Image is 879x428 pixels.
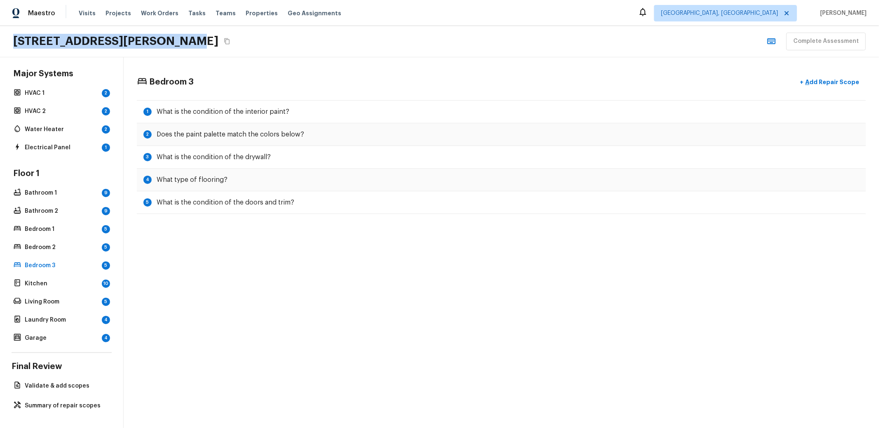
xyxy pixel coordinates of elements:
div: 5 [143,198,152,207]
div: 2 [102,107,110,115]
h5: What is the condition of the doors and trim? [157,198,294,207]
span: Visits [79,9,96,17]
div: 3 [143,153,152,161]
div: 2 [143,130,152,139]
div: 9 [102,207,110,215]
p: Bedroom 1 [25,225,98,233]
span: Geo Assignments [288,9,341,17]
span: [PERSON_NAME] [817,9,867,17]
h4: Floor 1 [12,168,112,181]
div: 4 [102,334,110,342]
div: 5 [102,261,110,270]
p: Bedroom 3 [25,261,98,270]
h5: Does the paint palette match the colors below? [157,130,304,139]
div: 2 [102,125,110,134]
div: 1 [143,108,152,116]
h5: What is the condition of the interior paint? [157,107,289,116]
h4: Major Systems [12,68,112,81]
p: Laundry Room [25,316,98,324]
div: 2 [102,89,110,97]
p: Bathroom 2 [25,207,98,215]
h4: Bedroom 3 [149,77,194,87]
span: [GEOGRAPHIC_DATA], [GEOGRAPHIC_DATA] [661,9,778,17]
div: 4 [102,316,110,324]
h5: What type of flooring? [157,175,227,184]
p: Water Heater [25,125,98,134]
button: Copy Address [222,36,232,47]
span: Tasks [188,10,206,16]
p: Bathroom 1 [25,189,98,197]
p: Validate & add scopes [25,382,107,390]
div: 5 [102,243,110,252]
h5: What is the condition of the drywall? [157,153,271,162]
h4: Final Review [12,361,112,372]
p: HVAC 1 [25,89,98,97]
div: 4 [143,176,152,184]
p: Bedroom 2 [25,243,98,252]
div: 5 [102,298,110,306]
p: HVAC 2 [25,107,98,115]
p: Living Room [25,298,98,306]
div: 9 [102,189,110,197]
div: 10 [102,280,110,288]
span: Properties [246,9,278,17]
p: Kitchen [25,280,98,288]
p: Add Repair Scope [804,78,859,86]
p: Garage [25,334,98,342]
span: Projects [105,9,131,17]
div: 1 [102,143,110,152]
button: +Add Repair Scope [793,74,866,91]
span: Maestro [28,9,55,17]
h2: [STREET_ADDRESS][PERSON_NAME] [13,34,218,49]
span: Work Orders [141,9,178,17]
div: 5 [102,225,110,233]
span: Teams [216,9,236,17]
p: Electrical Panel [25,143,98,152]
p: Summary of repair scopes [25,402,107,410]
